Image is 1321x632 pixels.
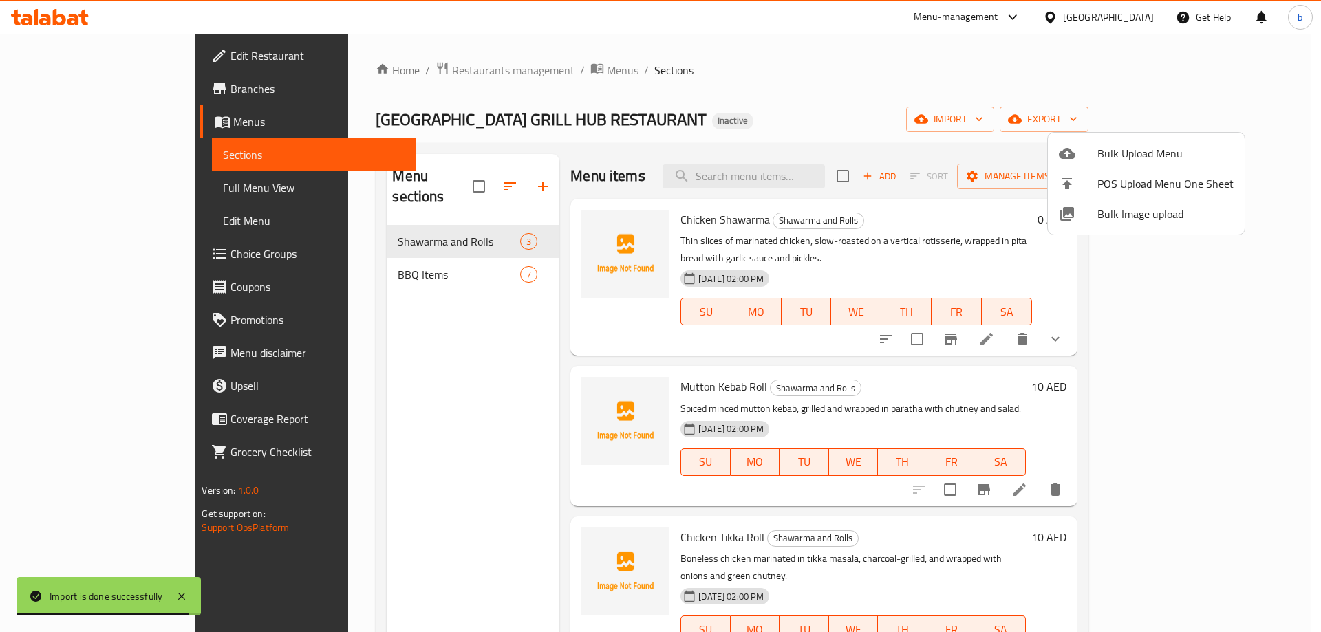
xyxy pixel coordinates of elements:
span: POS Upload Menu One Sheet [1097,175,1234,192]
span: Bulk Upload Menu [1097,145,1234,162]
span: Bulk Image upload [1097,206,1234,222]
div: Import is done successfully [50,589,162,604]
li: Upload bulk menu [1048,138,1245,168]
li: POS Upload Menu One Sheet [1048,168,1245,199]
